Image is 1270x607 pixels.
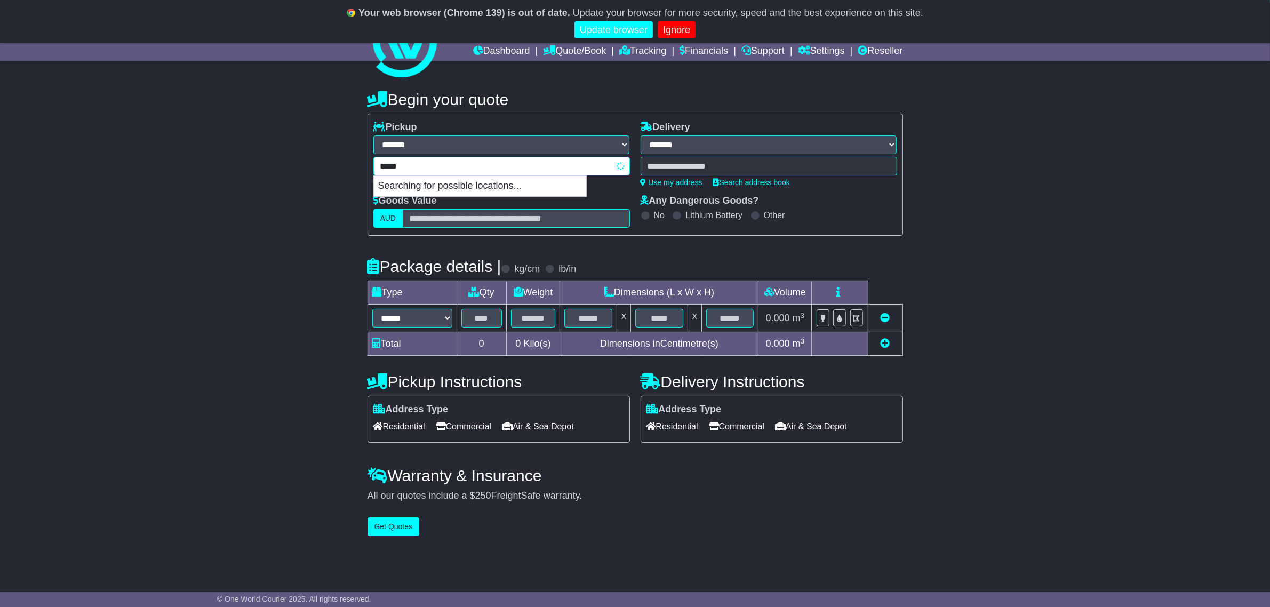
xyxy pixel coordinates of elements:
[457,281,506,305] td: Qty
[646,418,698,435] span: Residential
[688,305,701,332] td: x
[801,312,805,320] sup: 3
[373,195,437,207] label: Goods Value
[558,263,576,275] label: lb/in
[658,21,696,39] a: Ignore
[368,91,903,108] h4: Begin your quote
[217,595,371,603] span: © One World Courier 2025. All rights reserved.
[641,373,903,390] h4: Delivery Instructions
[373,157,630,175] typeahead: Please provide city
[801,337,805,345] sup: 3
[373,209,403,228] label: AUD
[680,43,728,61] a: Financials
[368,467,903,484] h4: Warranty & Insurance
[368,373,630,390] h4: Pickup Instructions
[858,43,902,61] a: Reseller
[560,332,758,356] td: Dimensions in Centimetre(s)
[574,21,653,39] a: Update browser
[881,338,890,349] a: Add new item
[685,210,742,220] label: Lithium Battery
[793,313,805,323] span: m
[793,338,805,349] span: m
[373,418,425,435] span: Residential
[373,404,449,416] label: Address Type
[617,305,631,332] td: x
[641,122,690,133] label: Delivery
[373,122,417,133] label: Pickup
[475,490,491,501] span: 250
[515,338,521,349] span: 0
[368,332,457,356] td: Total
[560,281,758,305] td: Dimensions (L x W x H)
[368,490,903,502] div: All our quotes include a $ FreightSafe warranty.
[881,313,890,323] a: Remove this item
[709,418,764,435] span: Commercial
[368,517,420,536] button: Get Quotes
[368,258,501,275] h4: Package details |
[798,43,845,61] a: Settings
[436,418,491,435] span: Commercial
[713,178,790,187] a: Search address book
[619,43,666,61] a: Tracking
[641,195,759,207] label: Any Dangerous Goods?
[766,338,790,349] span: 0.000
[374,176,586,196] p: Searching for possible locations...
[502,418,574,435] span: Air & Sea Depot
[358,7,570,18] b: Your web browser (Chrome 139) is out of date.
[654,210,665,220] label: No
[506,281,560,305] td: Weight
[543,43,606,61] a: Quote/Book
[646,404,722,416] label: Address Type
[573,7,923,18] span: Update your browser for more security, speed and the best experience on this site.
[473,43,530,61] a: Dashboard
[758,281,812,305] td: Volume
[775,418,847,435] span: Air & Sea Depot
[741,43,785,61] a: Support
[641,178,702,187] a: Use my address
[457,332,506,356] td: 0
[766,313,790,323] span: 0.000
[764,210,785,220] label: Other
[368,281,457,305] td: Type
[506,332,560,356] td: Kilo(s)
[514,263,540,275] label: kg/cm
